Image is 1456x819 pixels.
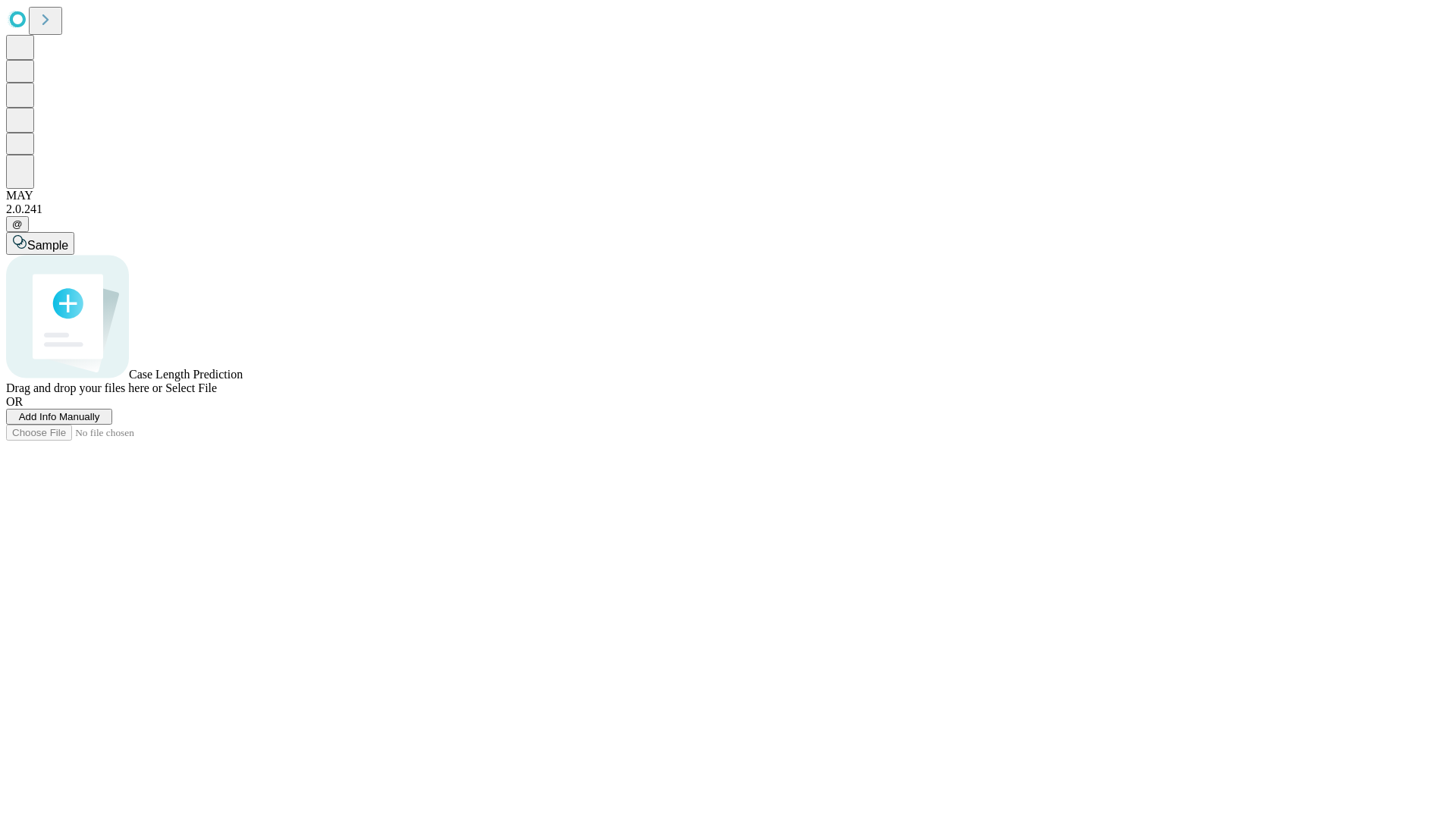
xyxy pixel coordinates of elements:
div: 2.0.241 [6,202,1450,216]
span: Sample [27,239,68,252]
span: OR [6,395,23,408]
span: @ [12,218,23,230]
button: Add Info Manually [6,409,112,425]
span: Drag and drop your files here or [6,381,162,394]
button: Sample [6,232,74,255]
button: @ [6,216,29,232]
div: MAY [6,189,1450,202]
span: Case Length Prediction [129,368,243,381]
span: Select File [165,381,217,394]
span: Add Info Manually [19,411,100,422]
